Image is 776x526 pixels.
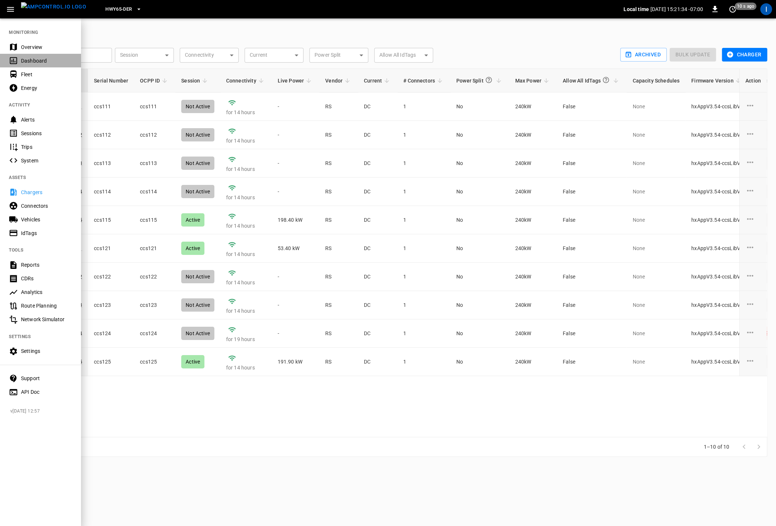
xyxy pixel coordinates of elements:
div: Dashboard [21,57,72,64]
div: System [21,157,72,164]
div: IdTags [21,229,72,237]
span: v [DATE] 12:57 [10,408,75,415]
span: 10 s ago [735,3,756,10]
div: Fleet [21,71,72,78]
div: Connectors [21,202,72,210]
img: ampcontrol.io logo [21,2,86,11]
div: Route Planning [21,302,72,309]
div: Sessions [21,130,72,137]
span: HWY65-DER [105,5,132,14]
div: CDRs [21,275,72,282]
div: Chargers [21,189,72,196]
div: Support [21,375,72,382]
p: Local time [624,6,649,13]
div: Network Simulator [21,316,72,323]
div: Trips [21,143,72,151]
div: profile-icon [760,3,772,15]
button: set refresh interval [727,3,738,15]
div: Vehicles [21,216,72,223]
div: API Doc [21,388,72,396]
div: Reports [21,261,72,269]
div: Energy [21,84,72,92]
div: Alerts [21,116,72,123]
p: [DATE] 15:21:34 -07:00 [650,6,703,13]
div: Overview [21,43,72,51]
div: Analytics [21,288,72,296]
div: Settings [21,347,72,355]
